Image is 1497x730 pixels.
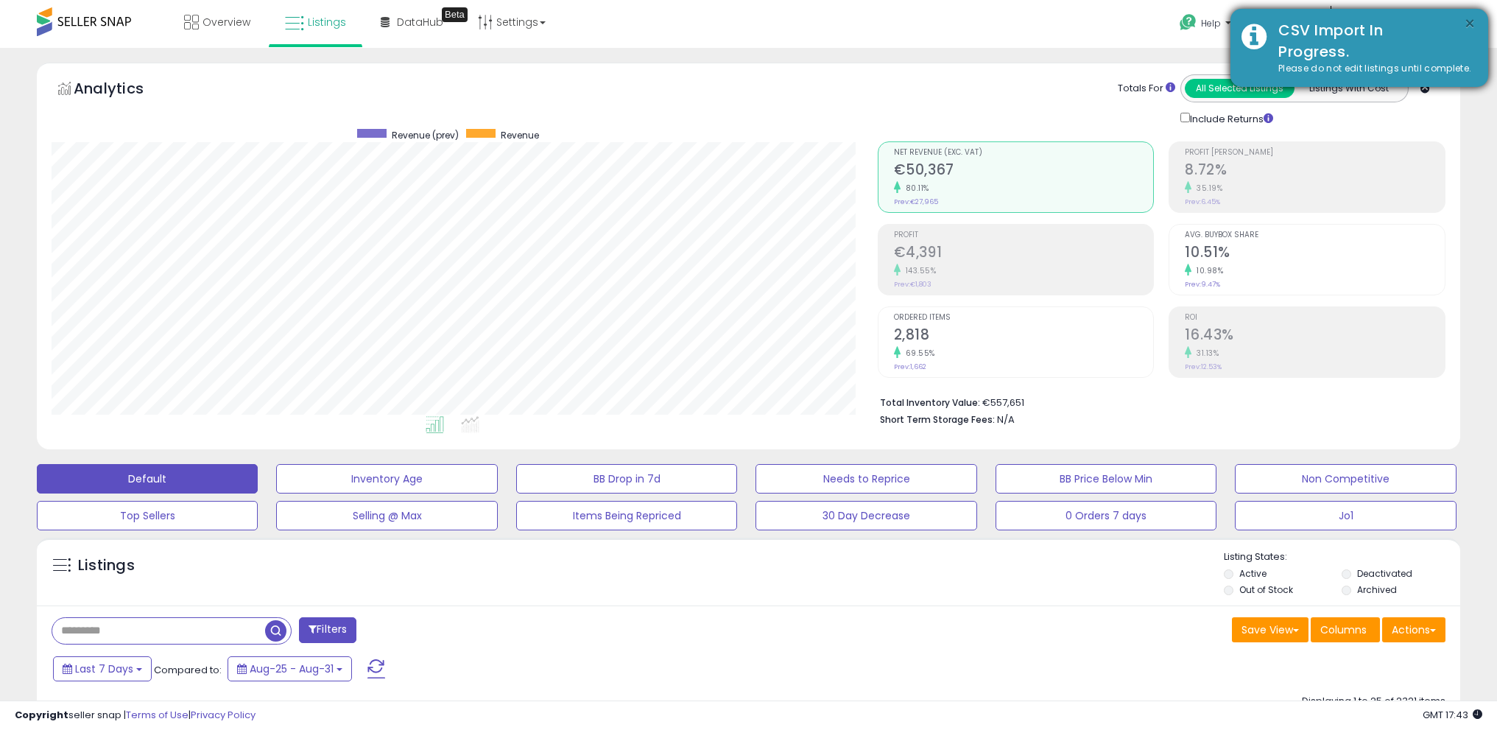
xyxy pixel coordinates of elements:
small: 69.55% [901,348,935,359]
span: Revenue (prev) [392,129,459,141]
button: Filters [299,617,356,643]
div: Totals For [1118,82,1175,96]
small: 143.55% [901,265,937,276]
button: Jo1 [1235,501,1456,530]
button: Default [37,464,258,494]
div: Please do not edit listings until complete. [1267,62,1477,76]
span: Ordered Items [894,314,1154,322]
small: Prev: 1,662 [894,362,926,371]
div: CSV Import In Progress. [1267,20,1477,62]
span: Overview [202,15,250,29]
span: Listings [308,15,346,29]
a: Help [1168,2,1246,48]
button: Aug-25 - Aug-31 [228,656,352,681]
label: Deactivated [1357,567,1412,580]
small: 80.11% [901,183,929,194]
li: €557,651 [880,393,1434,410]
h2: 16.43% [1185,326,1445,346]
span: Revenue [501,129,539,141]
a: Privacy Policy [191,708,256,722]
h2: 8.72% [1185,161,1445,181]
small: Prev: 12.53% [1185,362,1222,371]
div: Include Returns [1169,110,1291,127]
label: Out of Stock [1239,583,1293,596]
i: Get Help [1179,13,1197,32]
span: Aug-25 - Aug-31 [250,661,334,676]
button: Listings With Cost [1294,79,1403,98]
span: Columns [1320,622,1367,637]
button: Columns [1311,617,1380,642]
button: Top Sellers [37,501,258,530]
h5: Analytics [74,78,172,102]
div: Tooltip anchor [442,7,468,22]
span: Avg. Buybox Share [1185,231,1445,239]
small: 31.13% [1191,348,1219,359]
button: Actions [1382,617,1445,642]
h2: €4,391 [894,244,1154,264]
button: Non Competitive [1235,464,1456,494]
b: Total Inventory Value: [880,396,980,409]
button: BB Drop in 7d [516,464,737,494]
span: Profit [PERSON_NAME] [1185,149,1445,157]
small: 10.98% [1191,265,1223,276]
button: 0 Orders 7 days [996,501,1216,530]
label: Active [1239,567,1267,580]
small: Prev: 9.47% [1185,280,1220,289]
div: Displaying 1 to 25 of 2321 items [1302,695,1445,709]
small: Prev: €27,965 [894,197,938,206]
span: Help [1201,17,1221,29]
span: Net Revenue (Exc. VAT) [894,149,1154,157]
h2: 2,818 [894,326,1154,346]
button: Save View [1232,617,1308,642]
button: 30 Day Decrease [755,501,976,530]
div: seller snap | | [15,709,256,723]
button: Last 7 Days [53,656,152,681]
button: Needs to Reprice [755,464,976,494]
span: DataHub [397,15,443,29]
button: × [1464,15,1476,33]
span: Last 7 Days [75,661,133,676]
button: BB Price Below Min [996,464,1216,494]
button: Items Being Repriced [516,501,737,530]
span: 2025-09-8 17:43 GMT [1423,708,1482,722]
strong: Copyright [15,708,68,722]
label: Archived [1357,583,1397,596]
button: Selling @ Max [276,501,497,530]
h5: Listings [78,555,135,576]
p: Listing States: [1224,550,1460,564]
h2: 10.51% [1185,244,1445,264]
button: Inventory Age [276,464,497,494]
span: Profit [894,231,1154,239]
span: N/A [997,413,1015,427]
h2: €50,367 [894,161,1154,181]
span: ROI [1185,314,1445,322]
small: 35.19% [1191,183,1222,194]
small: Prev: €1,803 [894,280,931,289]
small: Prev: 6.45% [1185,197,1220,206]
a: Terms of Use [126,708,189,722]
span: Compared to: [154,663,222,677]
b: Short Term Storage Fees: [880,413,995,426]
button: All Selected Listings [1185,79,1295,98]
